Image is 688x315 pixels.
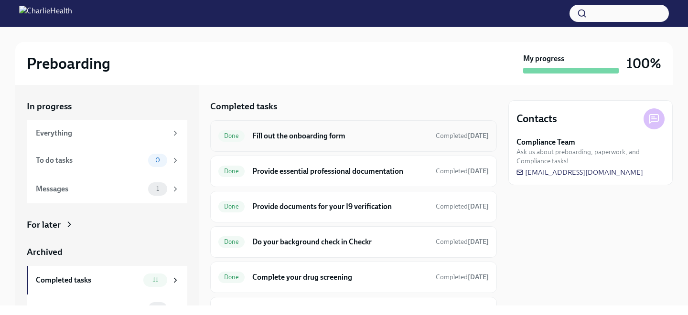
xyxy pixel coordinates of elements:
a: For later [27,219,187,231]
span: Completed [436,132,489,140]
strong: [DATE] [468,167,489,175]
strong: [DATE] [468,273,489,281]
span: August 17th, 2025 21:42 [436,131,489,140]
h2: Preboarding [27,54,110,73]
a: Messages1 [27,175,187,203]
h6: Complete your drug screening [252,272,428,283]
span: Done [218,132,245,139]
div: To do tasks [36,155,144,166]
h6: Do your background check in Checkr [252,237,428,247]
span: 11 [147,276,164,283]
strong: My progress [523,53,564,64]
span: August 17th, 2025 22:29 [436,237,489,246]
div: Messages [36,304,144,314]
h3: 100% [626,55,661,72]
strong: [DATE] [468,132,489,140]
div: For later [27,219,61,231]
span: 0 [150,157,166,164]
a: Completed tasks11 [27,266,187,294]
h6: Fill out the onboarding form [252,131,428,141]
a: To do tasks0 [27,146,187,175]
span: Done [218,238,245,245]
span: Completed [436,167,489,175]
a: DoneProvide documents for your I9 verificationCompleted[DATE] [218,199,489,214]
a: In progress [27,100,187,113]
a: [EMAIL_ADDRESS][DOMAIN_NAME] [516,168,643,177]
a: DoneDo your background check in CheckrCompleted[DATE] [218,234,489,250]
a: DoneProvide essential professional documentationCompleted[DATE] [218,164,489,179]
span: Done [218,203,245,210]
span: Done [218,273,245,281]
span: Done [218,168,245,175]
strong: [DATE] [468,238,489,246]
span: September 1st, 2025 16:09 [436,167,489,176]
img: CharlieHealth [19,6,72,21]
span: August 17th, 2025 22:29 [436,202,489,211]
h4: Contacts [516,112,557,126]
a: Archived [27,246,187,258]
h6: Provide essential professional documentation [252,166,428,177]
strong: Compliance Team [516,137,575,147]
h6: Provide documents for your I9 verification [252,201,428,212]
div: Messages [36,184,144,194]
h5: Completed tasks [210,100,277,113]
span: 0 [150,305,166,312]
a: Everything [27,120,187,146]
span: 1 [150,185,165,192]
span: Completed [436,202,489,210]
span: August 21st, 2025 20:27 [436,273,489,282]
a: DoneFill out the onboarding formCompleted[DATE] [218,128,489,144]
span: Completed [436,273,489,281]
strong: [DATE] [468,202,489,210]
span: Completed [436,238,489,246]
span: Ask us about preboarding, paperwork, and Compliance tasks! [516,147,665,166]
div: Everything [36,128,167,138]
div: Completed tasks [36,275,140,285]
a: DoneComplete your drug screeningCompleted[DATE] [218,270,489,285]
